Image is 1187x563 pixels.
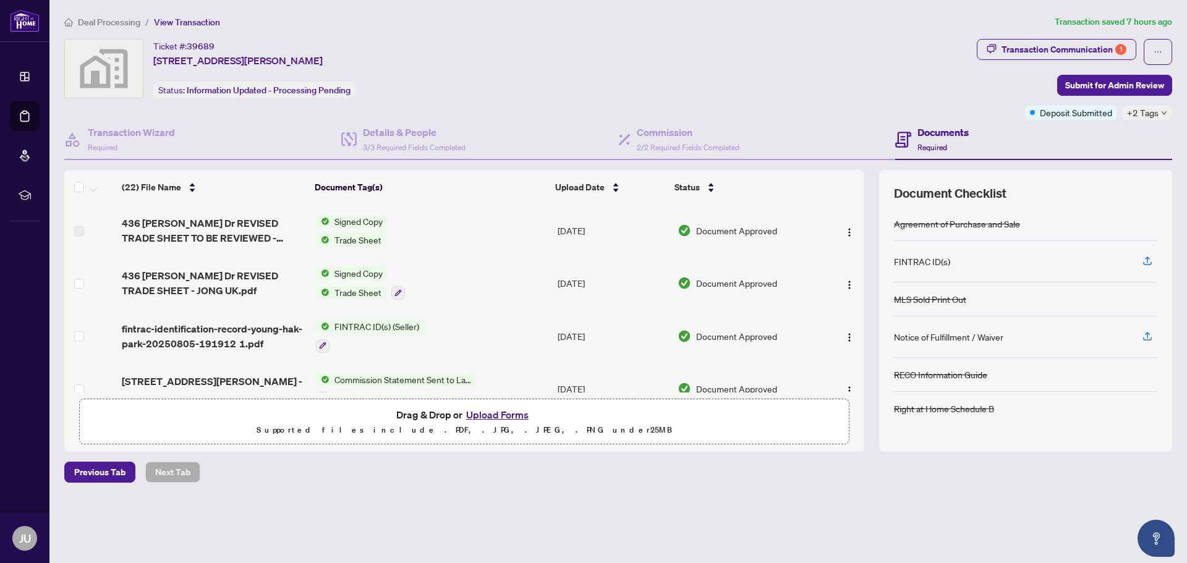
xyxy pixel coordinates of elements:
span: Submit for Admin Review [1065,75,1164,95]
button: Submit for Admin Review [1057,75,1172,96]
div: Agreement of Purchase and Sale [894,217,1020,231]
span: [STREET_ADDRESS][PERSON_NAME] [153,53,323,68]
span: Document Checklist [894,185,1006,202]
span: Deposit Submitted [1040,106,1112,119]
td: [DATE] [553,310,673,363]
div: 1 [1115,44,1126,55]
span: Information Updated - Processing Pending [187,85,351,96]
button: Open asap [1138,520,1175,557]
span: Status [674,180,700,194]
td: [DATE] [553,256,673,310]
span: Previous Tab [74,462,126,482]
div: Status: [153,82,355,98]
img: Logo [845,280,854,290]
button: Status IconCommission Statement Sent to Lawyer [316,373,476,406]
article: Transaction saved 7 hours ago [1055,15,1172,29]
div: FINTRAC ID(s) [894,255,950,268]
span: Deal Processing [78,17,140,28]
button: Status IconFINTRAC ID(s) (Seller) [316,320,424,353]
div: MLS Sold Print Out [894,292,966,306]
h4: Documents [917,125,969,140]
span: 3/3 Required Fields Completed [363,143,466,152]
h4: Transaction Wizard [88,125,175,140]
button: Logo [840,221,859,240]
img: Document Status [678,276,691,290]
th: Document Tag(s) [310,170,551,205]
img: Logo [845,332,854,342]
span: Document Approved [696,329,777,343]
span: Signed Copy [330,266,388,280]
span: Required [88,143,117,152]
div: Right at Home Schedule B [894,402,994,415]
p: Supported files include .PDF, .JPG, .JPEG, .PNG under 25 MB [87,423,841,438]
button: Next Tab [145,462,200,483]
span: Trade Sheet [330,233,386,247]
button: Status IconSigned CopyStatus IconTrade Sheet [316,266,405,300]
span: Drag & Drop or [396,407,532,423]
button: Logo [840,326,859,346]
img: Document Status [678,329,691,343]
th: Status [670,170,819,205]
img: logo [10,9,40,32]
span: FINTRAC ID(s) (Seller) [330,320,424,333]
div: RECO Information Guide [894,368,987,381]
img: Status Icon [316,373,330,386]
span: 39689 [187,41,215,52]
div: Notice of Fulfillment / Waiver [894,330,1003,344]
button: Previous Tab [64,462,135,483]
img: Status Icon [316,266,330,280]
img: Document Status [678,224,691,237]
img: Logo [845,386,854,396]
button: Upload Forms [462,407,532,423]
span: 436 [PERSON_NAME] Dr REVISED TRADE SHEET - JONG UK.pdf [122,268,305,298]
img: Status Icon [316,286,330,299]
span: Document Approved [696,276,777,290]
span: View Transaction [154,17,220,28]
span: (22) File Name [122,180,181,194]
li: / [145,15,149,29]
span: ellipsis [1154,48,1162,56]
th: Upload Date [550,170,670,205]
img: Document Status [678,382,691,396]
span: JU [19,530,31,547]
button: Logo [840,379,859,399]
span: fintrac-identification-record-young-hak-park-20250805-191912 1.pdf [122,321,305,351]
span: down [1161,110,1167,116]
span: Document Approved [696,382,777,396]
span: Required [917,143,947,152]
span: 436 [PERSON_NAME] Dr REVISED TRADE SHEET TO BE REVIEWED - [PERSON_NAME] 1.pdf [122,216,305,245]
td: [DATE] [553,205,673,256]
button: Status IconSigned CopyStatus IconTrade Sheet [316,214,391,247]
span: Signed Copy [330,214,388,228]
span: Trade Sheet [330,286,386,299]
h4: Commission [637,125,739,140]
img: Logo [845,227,854,237]
div: Transaction Communication [1002,40,1126,59]
h4: Details & People [363,125,466,140]
span: Commission Statement Sent to Lawyer [330,373,476,386]
img: Status Icon [316,233,330,247]
span: +2 Tags [1127,106,1159,120]
span: Document Approved [696,224,777,237]
span: Upload Date [555,180,605,194]
button: Transaction Communication1 [977,39,1136,60]
td: [DATE] [553,363,673,416]
span: Drag & Drop orUpload FormsSupported files include .PDF, .JPG, .JPEG, .PNG under25MB [80,399,849,445]
img: Status Icon [316,214,330,228]
span: [STREET_ADDRESS][PERSON_NAME] - 2508609.pdf [122,374,305,404]
img: svg%3e [65,40,143,98]
div: Ticket #: [153,39,215,53]
span: 2/2 Required Fields Completed [637,143,739,152]
img: Status Icon [316,320,330,333]
span: home [64,18,73,27]
th: (22) File Name [117,170,310,205]
button: Logo [840,273,859,293]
